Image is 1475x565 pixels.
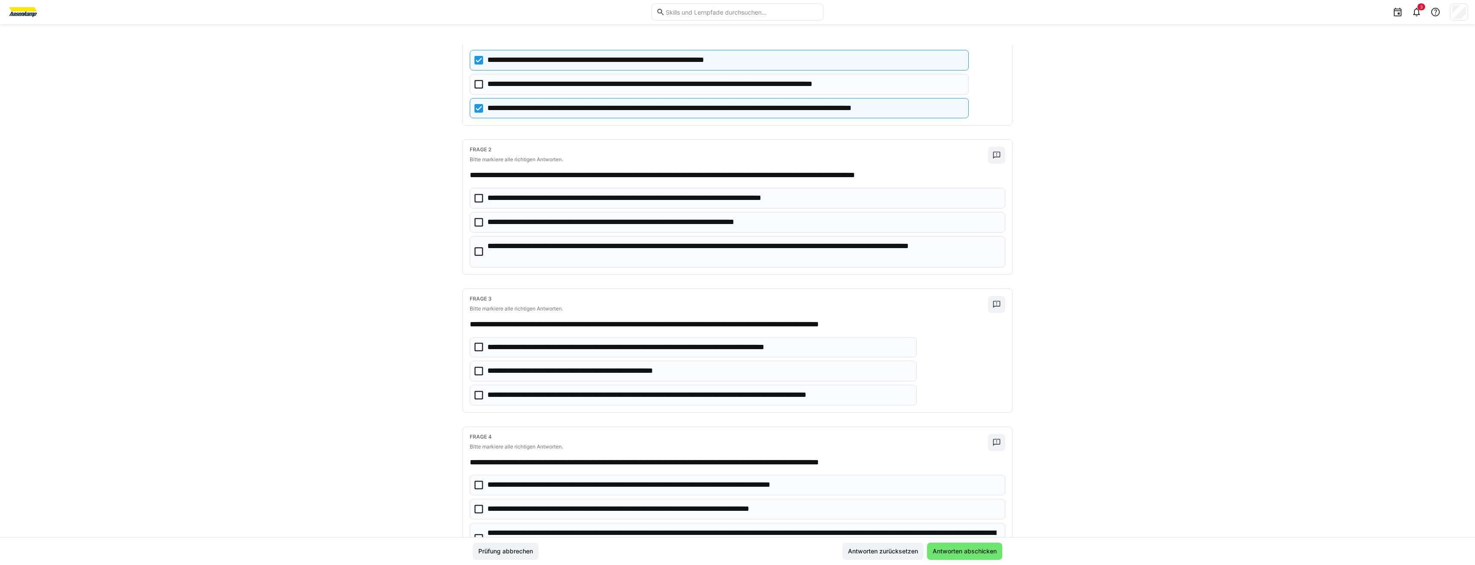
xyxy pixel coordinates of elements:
[1420,4,1423,9] span: 3
[470,443,988,450] p: Bitte markiere alle richtigen Antworten.
[477,547,534,556] span: Prüfung abbrechen
[473,543,539,560] button: Prüfung abbrechen
[847,547,919,556] span: Antworten zurücksetzen
[470,156,988,163] p: Bitte markiere alle richtigen Antworten.
[470,147,988,153] h4: Frage 2
[842,543,924,560] button: Antworten zurücksetzen
[931,547,998,556] span: Antworten abschicken
[470,434,988,440] h4: Frage 4
[665,8,819,16] input: Skills und Lernpfade durchsuchen…
[927,543,1002,560] button: Antworten abschicken
[470,296,988,302] h4: Frage 3
[470,305,988,312] p: Bitte markiere alle richtigen Antworten.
